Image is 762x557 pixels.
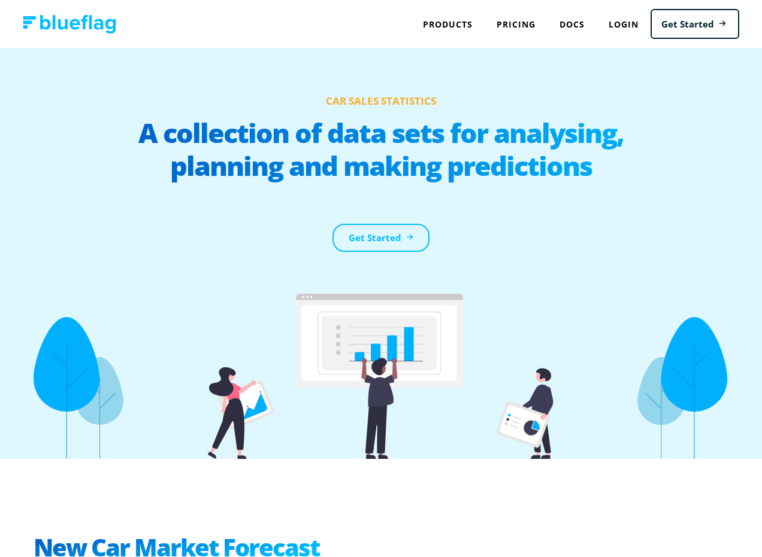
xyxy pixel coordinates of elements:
img: Blue Flag logo [23,15,116,34]
a: Get Started [651,9,739,39]
div: Products [411,12,485,36]
a: Pricing [485,12,548,36]
a: Docs [548,12,597,36]
h1: Car Sales Statistics [34,86,728,116]
h2: A collection of data sets for analysing, planning and making predictions [34,116,728,212]
a: Get Started [332,224,430,252]
a: Login to Blue Flag application [597,12,651,36]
